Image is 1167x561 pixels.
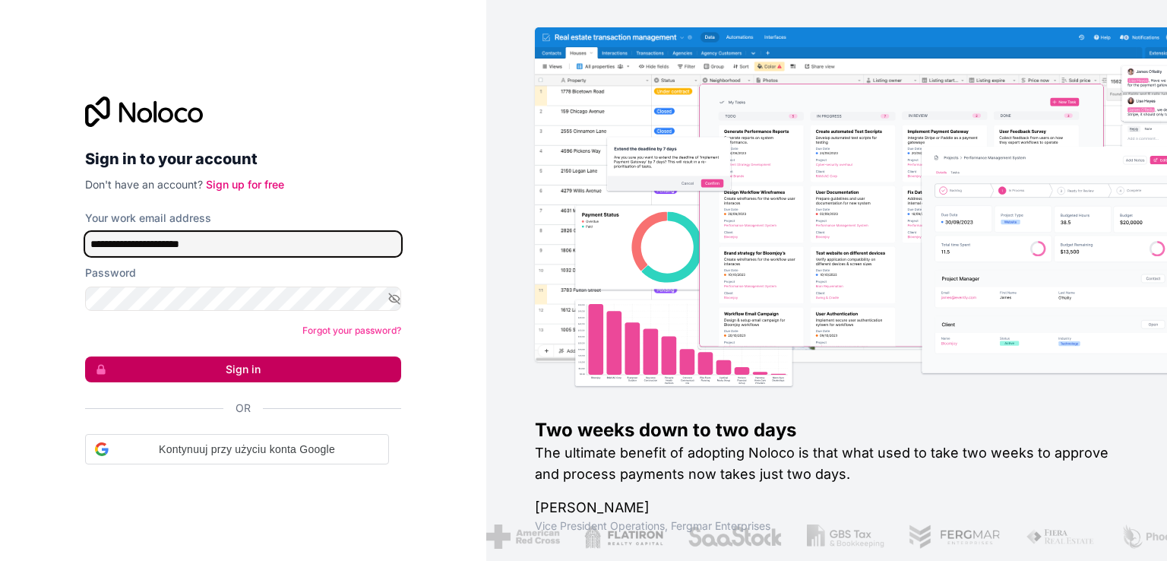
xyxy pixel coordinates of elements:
img: /assets/gbstax-C-GtDUiK.png [807,525,884,549]
h1: [PERSON_NAME] [535,497,1118,518]
input: Email address [85,232,401,256]
h2: The ultimate benefit of adopting Noloco is that what used to take two weeks to approve and proces... [535,442,1118,485]
h2: Sign in to your account [85,145,401,173]
div: Kontynuuj przy użyciu konta Google [85,434,389,464]
h1: Two weeks down to two days [535,418,1118,442]
img: /assets/fiera-fwj2N5v4.png [1026,525,1097,549]
img: /assets/saastock-C6Zbiodz.png [688,525,783,549]
img: /assets/american-red-cross-BAupjrZR.png [486,525,560,549]
a: Sign up for free [206,178,284,191]
label: Password [85,265,136,280]
img: /assets/fergmar-CudnrXN5.png [909,525,1001,549]
span: Don't have an account? [85,178,203,191]
label: Your work email address [85,211,211,226]
button: Sign in [85,357,401,382]
input: Password [85,287,401,311]
h1: Vice President Operations , Fergmar Enterprises [535,518,1118,534]
a: Forgot your password? [302,325,401,336]
span: Or [236,401,251,416]
span: Kontynuuj przy użyciu konta Google [115,442,379,458]
img: /assets/flatiron-C8eUkumj.png [584,525,663,549]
